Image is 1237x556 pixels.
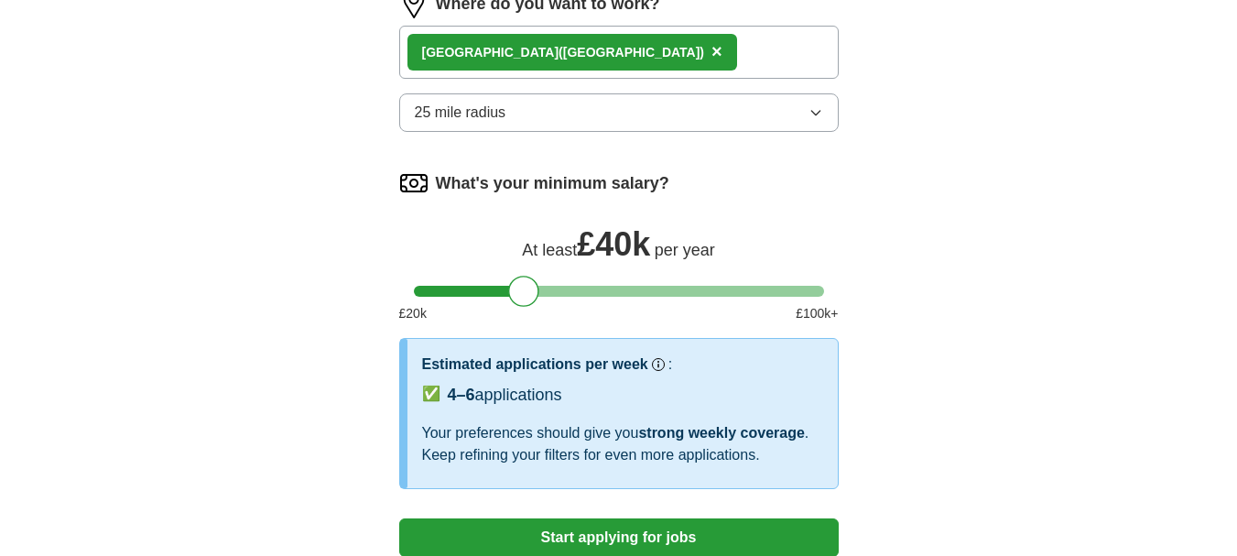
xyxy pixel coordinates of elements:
div: [GEOGRAPHIC_DATA] [422,43,705,62]
span: £ 40k [577,225,650,263]
h3: : [668,354,672,376]
span: ([GEOGRAPHIC_DATA]) [559,45,704,60]
div: applications [448,383,562,408]
span: × [711,41,722,61]
button: 25 mile radius [399,93,839,132]
h3: Estimated applications per week [422,354,648,376]
span: strong weekly coverage [638,425,804,441]
span: ✅ [422,383,440,405]
span: At least [522,241,577,259]
span: 4–6 [448,386,475,404]
div: Your preferences should give you . Keep refining your filters for even more applications. [422,422,823,466]
button: × [711,38,722,66]
span: per year [655,241,715,259]
span: £ 20 k [399,304,427,323]
span: 25 mile radius [415,102,506,124]
img: salary.png [399,169,429,198]
label: What's your minimum salary? [436,171,669,196]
